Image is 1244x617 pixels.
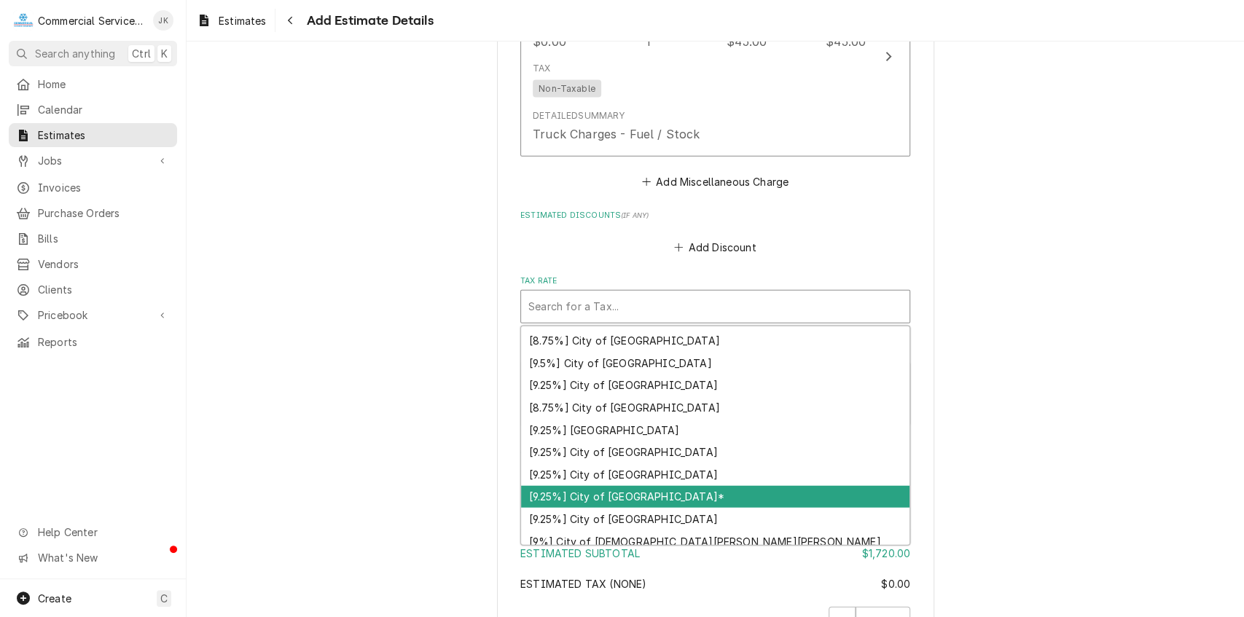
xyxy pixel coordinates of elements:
span: Clients [38,282,170,297]
span: Jobs [38,153,148,168]
span: Bills [38,231,170,246]
span: Pricebook [38,307,148,323]
div: Commercial Service Co. [38,13,145,28]
a: Go to Jobs [9,149,177,173]
span: Create [38,592,71,605]
span: Invoices [38,180,170,195]
a: Estimates [191,9,272,33]
div: $1,720.00 [862,546,910,561]
a: Calendar [9,98,177,122]
span: Search anything [35,46,115,61]
button: Add Discount [672,237,759,258]
span: Calendar [38,102,170,117]
a: Reports [9,330,177,354]
button: Search anythingCtrlK [9,41,177,66]
div: $0.00 [881,576,910,592]
div: $0.00 [533,33,566,50]
a: Home [9,72,177,96]
div: C [13,10,34,31]
a: Go to Pricebook [9,303,177,327]
div: [9.25%] [GEOGRAPHIC_DATA] [521,419,909,441]
div: JK [153,10,173,31]
a: Invoices [9,176,177,200]
a: Estimates [9,123,177,147]
span: Help Center [38,524,168,540]
span: K [161,46,168,61]
span: Purchase Orders [38,205,170,221]
span: C [160,591,168,606]
div: [8.75%] City of [GEOGRAPHIC_DATA] [521,396,909,419]
div: Tax [533,62,550,75]
button: Add Miscellaneous Charge [639,171,791,192]
div: Estimated Discounts [520,210,910,258]
label: Tax Rate [520,275,910,287]
div: Estimated Tax [520,576,910,592]
div: [9.5%] City of [GEOGRAPHIC_DATA] [521,352,909,374]
a: Go to What's New [9,546,177,570]
span: What's New [38,550,168,565]
div: 1 [645,33,650,50]
div: [9%] City of [DEMOGRAPHIC_DATA][PERSON_NAME][PERSON_NAME] [521,530,909,553]
div: $45.00 [826,33,866,50]
div: [9.25%] City of [GEOGRAPHIC_DATA] [521,508,909,530]
div: [8.75%] City of [GEOGRAPHIC_DATA] [521,329,909,352]
div: Truck Charges - Fuel / Stock [533,125,700,143]
span: Ctrl [132,46,151,61]
div: [9.25%] City of [GEOGRAPHIC_DATA] [521,374,909,397]
a: Bills [9,227,177,251]
div: $45.00 [727,33,767,50]
span: Add Estimate Details [302,11,433,31]
span: Estimated Subtotal [520,547,640,559]
button: Navigate back [278,9,302,32]
span: Estimates [219,13,266,28]
div: Commercial Service Co.'s Avatar [13,10,34,31]
span: Vendors [38,256,170,272]
span: ( if any ) [621,211,649,219]
div: Estimated Subtotal [520,546,910,561]
a: Purchase Orders [9,201,177,225]
div: [9.25%] City of [GEOGRAPHIC_DATA]* [521,486,909,508]
span: Home [38,76,170,92]
div: [9.25%] City of [GEOGRAPHIC_DATA] [521,441,909,463]
label: Estimated Discounts [520,210,910,221]
a: Clients [9,278,177,302]
div: John Key's Avatar [153,10,173,31]
div: [9.25%] City of [GEOGRAPHIC_DATA] [521,463,909,486]
span: Non-Taxable [533,80,601,98]
a: Vendors [9,252,177,276]
div: Tax Rate [520,275,910,323]
span: Estimates [38,127,170,143]
div: Detailed Summary [533,109,625,122]
span: Reports [38,334,170,350]
a: Go to Help Center [9,520,177,544]
span: Estimated Tax ( none ) [520,578,646,590]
